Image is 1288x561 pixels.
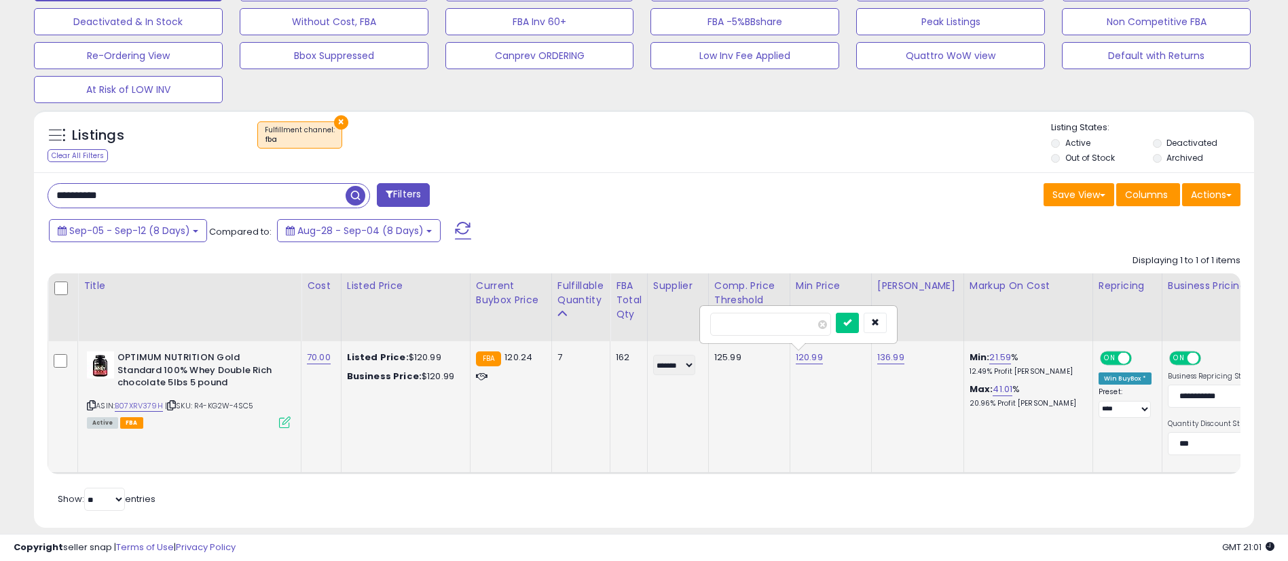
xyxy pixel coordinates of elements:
[1166,152,1203,163] label: Archived
[14,541,236,554] div: seller snap | |
[445,8,634,35] button: FBA Inv 60+
[307,279,335,293] div: Cost
[445,42,634,69] button: Canprev ORDERING
[1065,137,1090,149] label: Active
[240,42,428,69] button: Bbox Suppressed
[476,351,501,366] small: FBA
[116,541,174,554] a: Terms of Use
[1065,152,1115,163] label: Out of Stock
[120,417,143,429] span: FBA
[647,273,708,341] th: CSV column name: cust_attr_1_Supplier
[1101,353,1118,364] span: ON
[856,42,1045,69] button: Quattro WoW view
[1099,372,1152,385] div: Win BuyBox *
[1222,541,1274,554] span: 2025-09-16 21:01 GMT
[347,351,460,364] div: $120.99
[176,541,236,554] a: Privacy Policy
[796,279,866,293] div: Min Price
[115,400,163,412] a: B07XRV379H
[856,8,1045,35] button: Peak Listings
[653,279,703,293] div: Supplier
[347,279,464,293] div: Listed Price
[970,383,993,395] b: Max:
[557,351,600,364] div: 7
[87,351,114,379] img: 41-INrGH0gL._SL40_.jpg
[72,126,124,145] h5: Listings
[1130,353,1152,364] span: OFF
[87,351,291,427] div: ASIN:
[1051,121,1254,134] p: Listing States:
[970,367,1082,376] p: 12.49% Profit [PERSON_NAME]
[616,279,642,322] div: FBA Total Qty
[1062,8,1251,35] button: Non Competitive FBA
[557,279,604,307] div: Fulfillable Quantity
[240,8,428,35] button: Without Cost, FBA
[334,115,348,130] button: ×
[265,125,335,145] span: Fulfillment channel :
[84,279,295,293] div: Title
[265,135,335,144] div: fba
[796,351,823,364] a: 120.99
[616,351,637,364] div: 162
[347,370,422,383] b: Business Price:
[347,351,409,364] b: Listed Price:
[165,400,253,411] span: | SKU: R4-KG2W-4SC5
[970,399,1082,408] p: 20.96% Profit [PERSON_NAME]
[1133,254,1240,267] div: Displaying 1 to 1 of 1 items
[650,42,839,69] button: Low Inv Fee Applied
[993,383,1012,396] a: 41.01
[1168,372,1266,381] label: Business Repricing Strategy:
[34,76,223,103] button: At Risk of LOW INV
[1099,387,1152,418] div: Preset:
[1044,183,1114,206] button: Save View
[970,279,1087,293] div: Markup on Cost
[650,8,839,35] button: FBA -5%BBshare
[504,351,532,364] span: 120.24
[1062,42,1251,69] button: Default with Returns
[1168,419,1266,429] label: Quantity Discount Strategy:
[58,492,155,505] span: Show: entries
[347,370,460,383] div: $120.99
[1099,279,1156,293] div: Repricing
[48,149,108,162] div: Clear All Filters
[49,219,207,242] button: Sep-05 - Sep-12 (8 Days)
[1182,183,1240,206] button: Actions
[989,351,1011,364] a: 21.59
[714,351,779,364] div: 125.99
[970,351,990,364] b: Min:
[1116,183,1180,206] button: Columns
[117,351,282,393] b: OPTIMUM NUTRITION Gold Standard 100% Whey Double Rich chocolate 5lbs 5 pound
[209,225,272,238] span: Compared to:
[87,417,118,429] span: All listings currently available for purchase on Amazon
[1171,353,1188,364] span: ON
[34,8,223,35] button: Deactivated & In Stock
[877,279,958,293] div: [PERSON_NAME]
[970,383,1082,408] div: %
[963,273,1092,341] th: The percentage added to the cost of goods (COGS) that forms the calculator for Min & Max prices.
[277,219,441,242] button: Aug-28 - Sep-04 (8 Days)
[1125,188,1168,201] span: Columns
[877,351,904,364] a: 136.99
[1166,137,1217,149] label: Deactivated
[714,279,784,307] div: Comp. Price Threshold
[1198,353,1220,364] span: OFF
[307,351,331,364] a: 70.00
[297,224,424,237] span: Aug-28 - Sep-04 (8 Days)
[34,42,223,69] button: Re-Ordering View
[14,541,63,554] strong: Copyright
[377,183,430,207] button: Filters
[476,279,546,307] div: Current Buybox Price
[69,224,190,237] span: Sep-05 - Sep-12 (8 Days)
[970,351,1082,376] div: %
